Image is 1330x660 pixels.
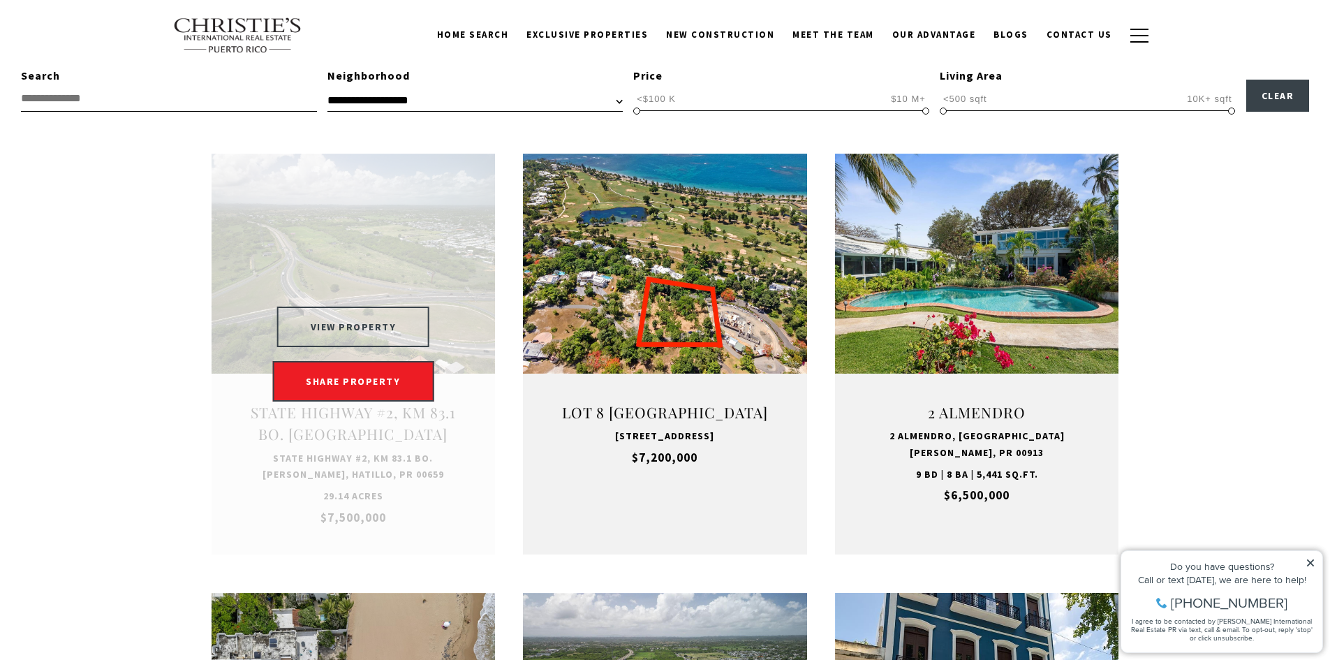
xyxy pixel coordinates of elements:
span: 10K+ sqft [1183,92,1235,105]
span: [PHONE_NUMBER] [57,66,174,80]
button: button [1121,15,1158,56]
a: Open this option [212,154,496,555]
a: Our Advantage [883,22,985,48]
a: New Construction [657,22,783,48]
button: VIEW PROPERTY [277,307,430,347]
div: Do you have questions? [15,31,202,41]
a: Home Search [428,22,518,48]
span: I agree to be contacted by [PERSON_NAME] International Real Estate PR via text, call & email. To ... [17,86,199,112]
div: Neighborhood [327,67,623,85]
div: Call or text [DATE], we are here to help! [15,45,202,54]
button: Clear [1246,80,1310,112]
span: Exclusive Properties [526,29,648,41]
div: Search [21,67,317,85]
span: <500 sqft [940,92,991,105]
span: <$100 K [633,92,679,105]
span: Blogs [993,29,1028,41]
a: Meet the Team [783,22,883,48]
span: New Construction [666,29,774,41]
span: Our Advantage [892,29,976,41]
img: Christie's International Real Estate text transparent background [173,17,303,54]
a: Exclusive Properties [517,22,657,48]
span: Contact Us [1047,29,1112,41]
a: SHARE PROPERTY [272,361,434,402]
a: Blogs [984,22,1037,48]
div: Living Area [940,67,1236,85]
div: Price [633,67,929,85]
span: $10 M+ [887,92,929,105]
a: VIEW PROPERTY [270,308,437,321]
